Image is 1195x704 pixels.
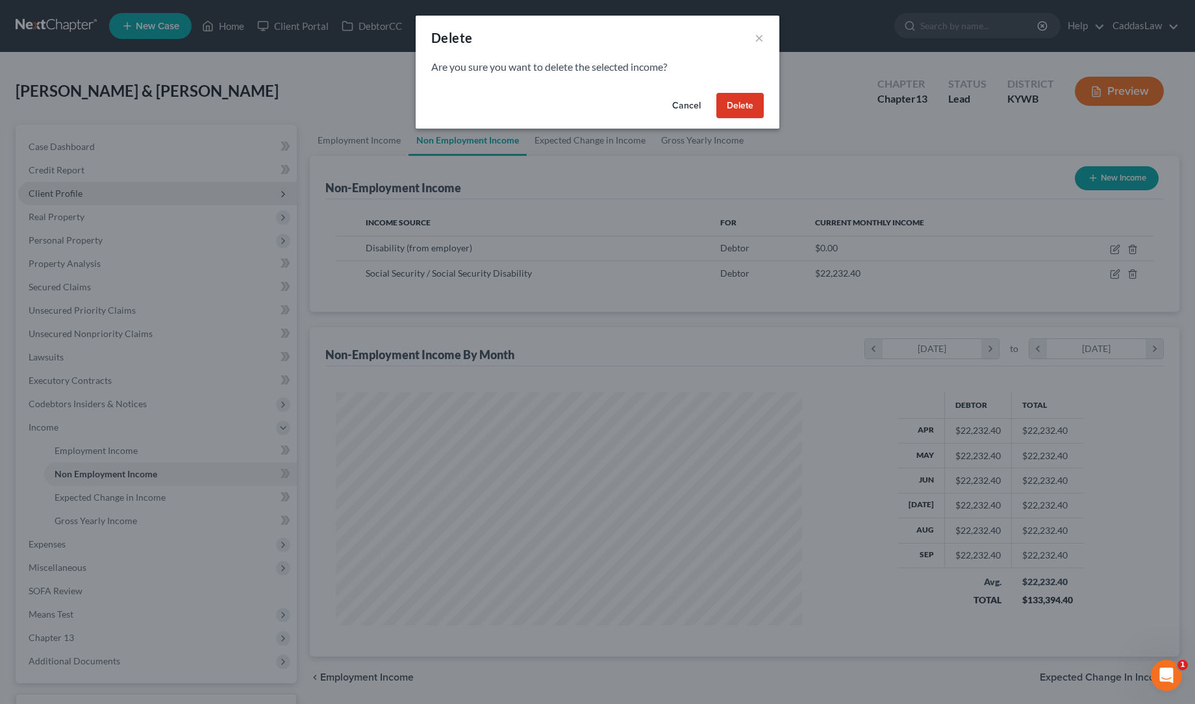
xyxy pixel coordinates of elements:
span: 1 [1177,660,1188,670]
div: Delete [431,29,472,47]
button: Cancel [662,93,711,119]
p: Are you sure you want to delete the selected income? [431,60,764,75]
button: × [755,30,764,45]
button: Delete [716,93,764,119]
iframe: Intercom live chat [1151,660,1182,691]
